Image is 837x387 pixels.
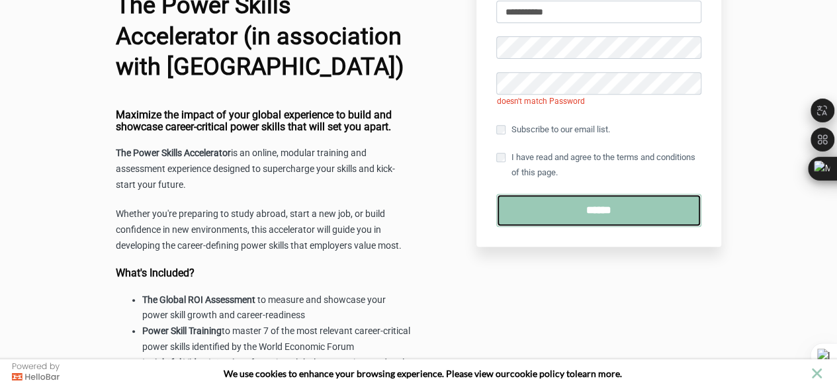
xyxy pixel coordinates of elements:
span: learn more. [575,368,622,379]
strong: to [566,368,575,379]
li: to measure and showcase your power skill growth and career-readiness [142,292,412,324]
li: featuring global perspectives and real-world insights [142,355,412,387]
strong: Power Skill Training [142,325,222,336]
li: to master 7 of the most relevant career-critical power skills identified by the World Economic Forum [142,323,412,355]
h4: Maximize the impact of your global experience to build and showcase career-critical power skills ... [116,109,412,132]
h4: What's Included? [116,267,412,279]
button: close [809,365,825,382]
label: I have read and agree to the terms and conditions of this page. [496,150,701,179]
span: We use cookies to enhance your browsing experience. Please view our [224,368,510,379]
a: cookie policy [510,368,564,379]
input: Subscribe to our email list. [496,125,506,134]
li: doesn't match Password [496,95,701,108]
strong: The Global ROI Assessment [142,294,255,305]
label: Subscribe to our email list. [496,122,609,137]
input: I have read and agree to the terms and conditions of this page. [496,153,506,162]
strong: The Power Skills Accelerator [116,148,231,158]
strong: Insightful Video Interviews [142,357,251,368]
p: is an online, modular training and assessment experience designed to supercharge your skills and ... [116,146,412,193]
p: Whether you're preparing to study abroad, start a new job, or build confidence in new environment... [116,206,412,254]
